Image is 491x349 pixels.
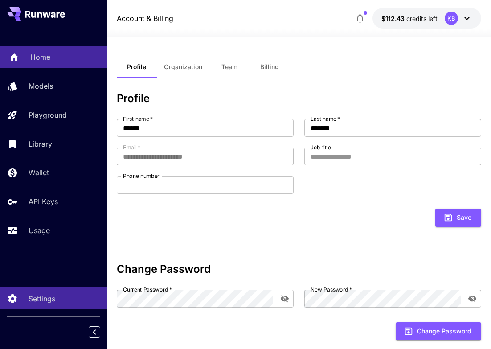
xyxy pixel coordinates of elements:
[435,209,481,227] button: Save
[260,63,279,71] span: Billing
[30,52,50,62] p: Home
[117,92,482,105] h3: Profile
[117,13,173,24] a: Account & Billing
[123,286,172,293] label: Current Password
[29,293,55,304] p: Settings
[406,15,438,22] span: credits left
[311,144,331,151] label: Job title
[221,63,237,71] span: Team
[123,172,160,180] label: Phone number
[372,8,481,29] button: $112.43211KB
[117,263,482,275] h3: Change Password
[29,139,52,149] p: Library
[29,225,50,236] p: Usage
[277,291,293,307] button: toggle password visibility
[464,291,480,307] button: toggle password visibility
[89,326,100,338] button: Collapse sidebar
[311,286,352,293] label: New Password
[445,12,458,25] div: KB
[127,63,146,71] span: Profile
[29,196,58,207] p: API Keys
[123,115,153,123] label: First name
[29,110,67,120] p: Playground
[29,81,53,91] p: Models
[381,15,406,22] span: $112.43
[396,322,481,341] button: Change Password
[381,14,438,23] div: $112.43211
[164,63,202,71] span: Organization
[311,115,340,123] label: Last name
[117,13,173,24] nav: breadcrumb
[95,324,107,340] div: Collapse sidebar
[123,144,140,151] label: Email
[29,167,49,178] p: Wallet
